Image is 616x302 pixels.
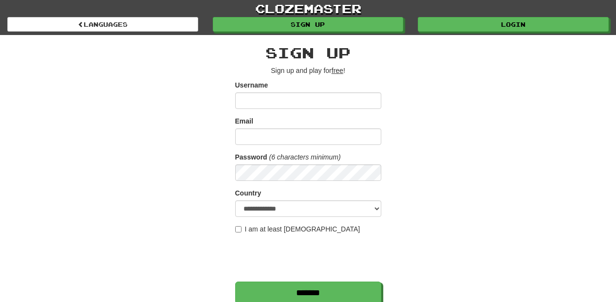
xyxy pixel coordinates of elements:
em: (6 characters minimum) [269,153,341,161]
u: free [332,67,343,74]
label: Email [235,116,253,126]
a: Languages [7,17,198,32]
label: Password [235,152,267,162]
iframe: reCAPTCHA [235,239,383,277]
label: I am at least [DEMOGRAPHIC_DATA] [235,224,360,234]
p: Sign up and play for ! [235,66,381,75]
label: Country [235,188,261,198]
label: Username [235,80,268,90]
a: Sign up [213,17,404,32]
input: I am at least [DEMOGRAPHIC_DATA] [235,226,242,232]
h2: Sign up [235,45,381,61]
a: Login [418,17,609,32]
